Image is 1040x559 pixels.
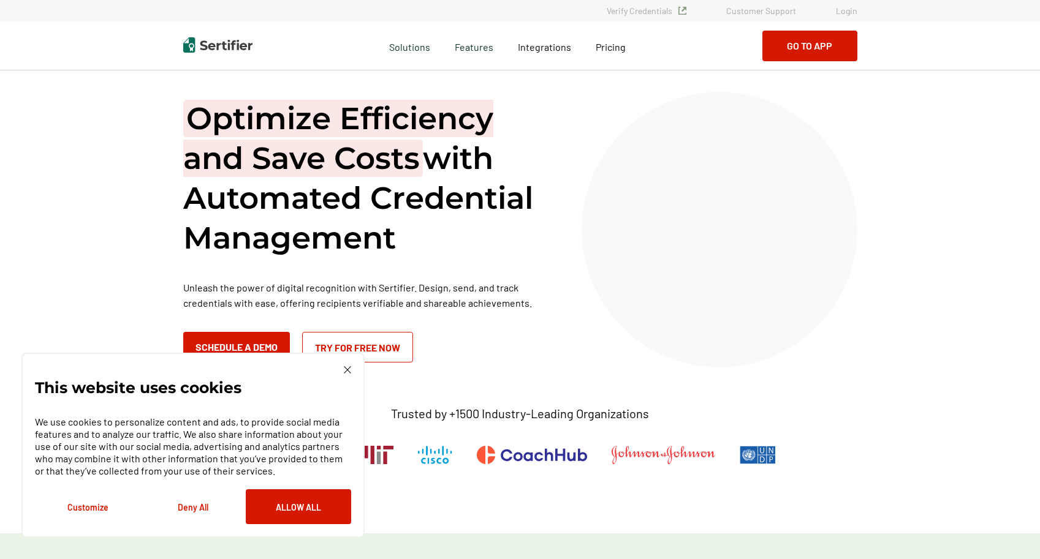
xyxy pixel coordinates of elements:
a: Integrations [518,38,571,53]
span: Integrations [518,41,571,53]
span: Solutions [389,38,430,53]
button: Go to App [762,31,857,61]
button: Schedule a Demo [183,332,290,362]
img: Sertifier | Digital Credentialing Platform [183,37,252,53]
a: Verify Credentials [607,6,686,16]
a: Login [836,6,857,16]
img: Cookie Popup Close [344,366,351,373]
img: Verified [678,7,686,15]
span: Features [455,38,493,53]
a: Pricing [596,38,626,53]
button: Customize [35,489,140,524]
img: Cisco [418,446,452,464]
p: This website uses cookies [35,381,241,394]
p: Unleash the power of digital recognition with Sertifier. Design, send, and track credentials with... [183,280,551,310]
p: We use cookies to personalize content and ads, to provide social media features and to analyze ou... [35,416,351,477]
h1: with Automated Credential Management [183,99,551,258]
a: Try for Free Now [302,332,413,362]
button: Allow All [246,489,351,524]
img: CoachHub [477,446,587,464]
span: Pricing [596,41,626,53]
img: Massachusetts Institute of Technology [358,446,393,464]
button: Deny All [140,489,246,524]
a: Customer Support [726,6,796,16]
img: UNDP [740,446,776,464]
span: Optimize Efficiency and Save Costs [183,100,493,177]
p: Trusted by +1500 Industry-Leading Organizations [391,406,649,421]
img: Johnson & Johnson [612,446,715,464]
